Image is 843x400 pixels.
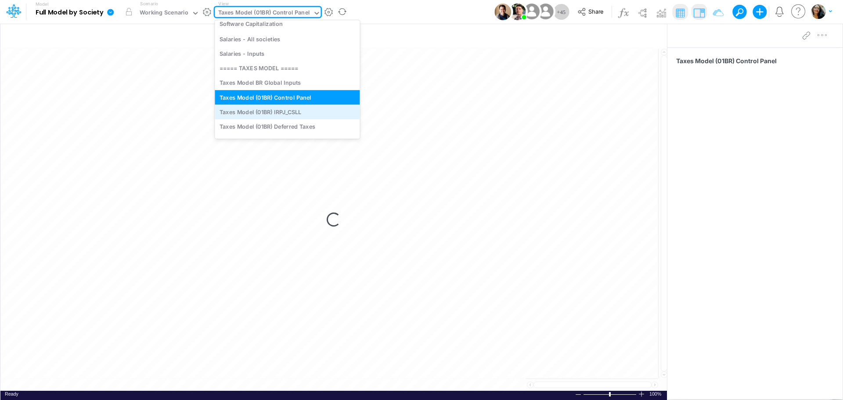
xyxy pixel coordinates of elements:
[575,391,582,398] div: Zoom Out
[215,76,360,90] div: Taxes Model BR Global Inputs
[649,391,663,397] span: 100%
[638,391,645,397] div: Zoom In
[215,46,360,61] div: Salaries - Inputs
[522,2,541,22] img: User Image Icon
[494,4,511,20] img: User Image Icon
[676,72,843,194] iframe: FastComments
[536,2,555,22] img: User Image Icon
[775,7,785,17] a: Notifications
[649,391,663,397] div: Zoom level
[215,17,360,31] div: Software Capitalization
[509,4,526,20] img: User Image Icon
[588,8,603,14] span: Share
[215,61,360,75] div: ===== TAXES MODEL =====
[215,32,360,46] div: Salaries - All societies
[218,0,228,7] label: View
[609,392,611,396] div: Zoom
[583,391,638,397] div: Zoom
[5,391,18,397] div: In Ready mode
[573,5,609,19] button: Share
[215,90,360,105] div: Taxes Model (01BR) Control Panel
[36,2,49,7] label: Model
[676,56,837,65] span: Taxes Model (01BR) Control Panel
[36,9,104,17] b: Full Model by Society
[215,119,360,134] div: Taxes Model (01BR) Deferred Taxes
[215,134,360,148] div: Taxes Model (01BR) PIS_COFINS_ISS
[218,8,310,18] div: Taxes Model (01BR) Control Panel
[140,0,158,7] label: Scenario
[8,28,476,46] input: Type a title here
[215,105,360,119] div: Taxes Model (01BR) IRPJ_CSLL
[557,9,566,15] span: + 45
[5,391,18,396] span: Ready
[140,8,188,18] div: Working Scenario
